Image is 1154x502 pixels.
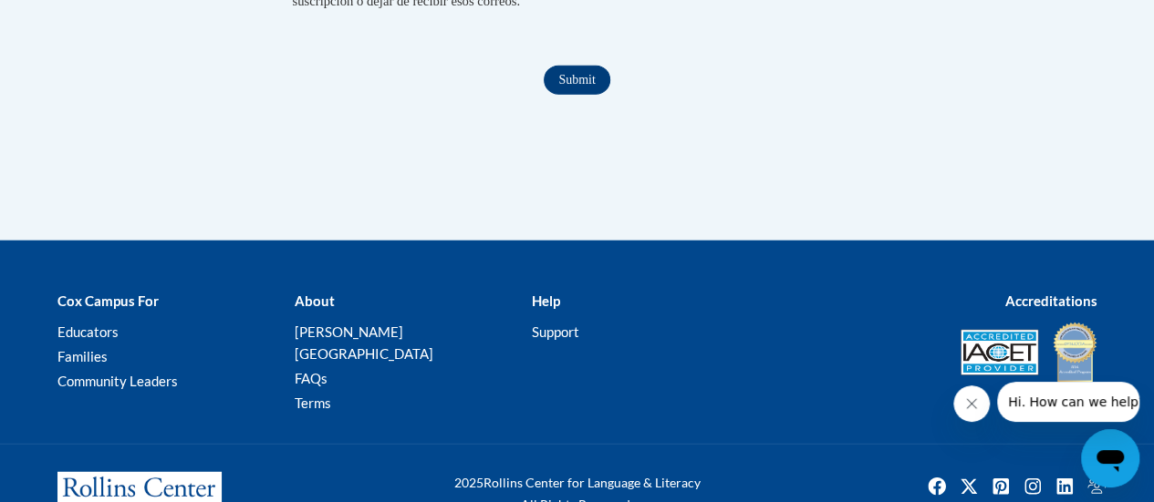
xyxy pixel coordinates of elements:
iframe: Message from company [997,382,1139,422]
img: Pinterest icon [986,472,1015,501]
a: Support [531,323,578,340]
img: Instagram icon [1018,472,1047,501]
a: Pinterest [986,472,1015,501]
a: Facebook Group [1082,472,1111,501]
a: Families [57,348,108,364]
span: 2025 [454,475,483,490]
b: Accreditations [1005,292,1097,309]
img: Accredited IACET® Provider [961,330,1038,375]
a: Linkedin [1050,472,1079,501]
b: Help [531,292,559,309]
iframe: Button to launch messaging window [1081,429,1139,487]
a: [PERSON_NAME][GEOGRAPHIC_DATA] [294,323,432,362]
span: Hi. How can we help? [11,13,148,27]
a: Community Leaders [57,373,178,389]
b: Cox Campus For [57,292,159,309]
input: Submit [544,66,609,95]
img: IDA® Accredited [1052,321,1097,384]
a: Facebook [922,472,951,501]
img: LinkedIn icon [1050,472,1079,501]
img: Facebook icon [922,472,951,501]
img: Facebook group icon [1082,472,1111,501]
a: Educators [57,323,119,340]
img: Twitter icon [954,472,983,501]
a: FAQs [294,370,327,386]
b: About [294,292,334,309]
a: Twitter [954,472,983,501]
iframe: Close message [953,385,990,422]
a: Instagram [1018,472,1047,501]
a: Terms [294,394,330,411]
